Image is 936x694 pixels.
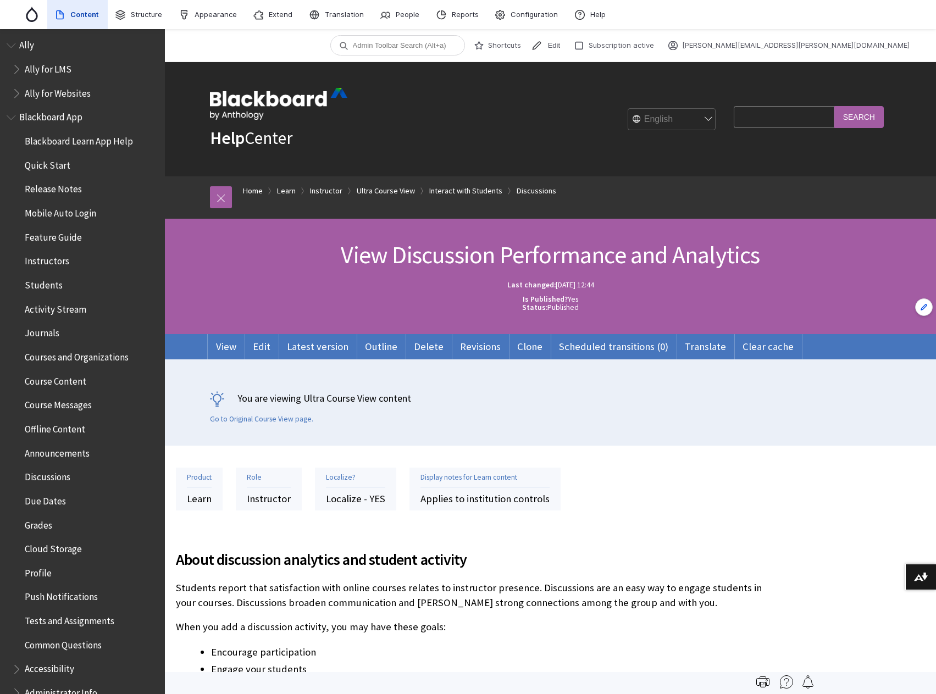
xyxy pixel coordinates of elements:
span: Due Dates [25,492,66,507]
a: Interact with Students [429,184,502,198]
span: Discussions [25,468,70,482]
a: Clear cache [734,334,802,359]
span: Students [25,276,63,291]
a: Subscription active [568,35,663,56]
a: Ultra Course View [357,184,415,198]
span: Grades [25,516,52,531]
input: Search [834,106,884,127]
span: Quick Start [25,156,70,171]
div: Display notes for Learn content [420,473,550,488]
button: Open configuration options [915,298,933,316]
a: Latest version [279,334,357,359]
span: Activity Stream [25,300,86,315]
select: Site Language Selector [628,109,716,131]
span: Blackboard App [19,108,82,123]
a: Instructor [310,184,342,198]
img: Print [756,675,769,689]
nav: Book outline for Anthology Ally Help [7,36,158,103]
span: Course Content [25,372,86,387]
input: Keyboard shortcut: Alt + a [330,35,465,55]
a: Scheduled transitions (0) [551,334,677,359]
span: Courses and Organizations [25,348,129,363]
button: Edit [527,35,569,56]
p: Students report that satisfaction with online courses relates to instructor presence. Discussions... [176,581,762,609]
a: HelpCenter [210,127,292,149]
time: [DATE] 12:44 [556,280,594,290]
nav: Toolbar items [332,35,910,56]
strong: Is Published? [523,295,568,304]
span: Release Notes [25,180,82,195]
span: Accessibility [25,660,74,675]
span: Last changed: [507,280,556,290]
div: Role [247,473,291,488]
div: Product [187,473,212,488]
li: Engage your students [211,662,762,677]
div: Localize - YES [326,493,385,505]
span: Published [522,303,579,312]
span: Feature Guide [25,228,82,243]
span: Ally [19,36,34,51]
span: Profile [25,564,52,579]
strong: Help [210,127,245,149]
img: More help [780,675,793,689]
a: Shortcuts [468,35,531,56]
span: Instructors [25,252,69,267]
span: Common Questions [25,636,102,651]
span: Announcements [25,444,90,459]
p: You are viewing Ultra Course View content [210,391,891,405]
a: [PERSON_NAME][EMAIL_ADDRESS][PERSON_NAME][DOMAIN_NAME] [662,35,920,56]
p: When you add a discussion activity, you may have these goals: [176,620,762,634]
div: Site administration toolbar [332,35,910,56]
span: Ally for Websites [25,84,91,99]
a: Discussions [517,184,556,198]
a: Outline [357,334,406,359]
div: Instructor [247,492,291,505]
span: Tests and Assignments [25,612,114,626]
img: Follow this page [801,675,815,689]
span: Ally for LMS [25,60,71,75]
a: Edit [245,334,279,359]
a: View [208,334,245,359]
a: Delete [406,334,452,359]
span: Yes [523,295,578,304]
a: Learn [277,184,296,198]
span: Cloud Storage [25,540,82,554]
span: Blackboard Learn App Help [25,132,133,147]
div: Learn [187,492,212,505]
span: Mobile Auto Login [25,204,96,219]
span: Course Messages [25,396,92,411]
span: About discussion analytics and student activity [176,548,762,571]
span: Offline Content [25,420,85,435]
a: Home [243,184,263,198]
img: Blackboard by Anthology [210,88,347,120]
a: Go to Original Course View page. [210,414,313,424]
div: Localize? [326,473,385,488]
span: Journals [25,324,59,339]
a: Revisions [452,334,509,359]
a: Translate [677,334,734,359]
span: View Discussion Performance and Analytics [341,240,760,270]
a: Clone [509,334,551,359]
div: Applies to institution controls [420,492,550,505]
strong: Status: [522,303,547,312]
span: Push Notifications [25,588,98,603]
li: Encourage participation [211,645,762,660]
